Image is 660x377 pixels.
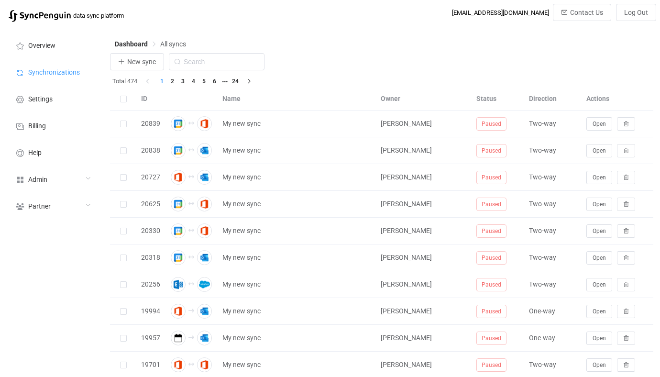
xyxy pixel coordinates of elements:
[570,9,603,16] span: Contact Us
[71,9,73,22] span: |
[28,149,42,157] span: Help
[28,42,55,50] span: Overview
[624,9,648,16] span: Log Out
[115,41,186,47] div: Breadcrumb
[28,203,51,211] span: Partner
[28,176,47,184] span: Admin
[28,122,46,130] span: Billing
[160,40,186,48] span: All syncs
[5,85,100,112] a: Settings
[5,139,100,166] a: Help
[28,96,53,103] span: Settings
[9,9,124,22] a: |data sync platform
[5,58,100,85] a: Synchronizations
[5,32,100,58] a: Overview
[115,40,148,48] span: Dashboard
[553,4,611,21] button: Contact Us
[452,9,549,16] div: [EMAIL_ADDRESS][DOMAIN_NAME]
[73,12,124,19] span: data sync platform
[9,10,71,22] img: syncpenguin.svg
[616,4,656,21] button: Log Out
[28,69,80,77] span: Synchronizations
[5,112,100,139] a: Billing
